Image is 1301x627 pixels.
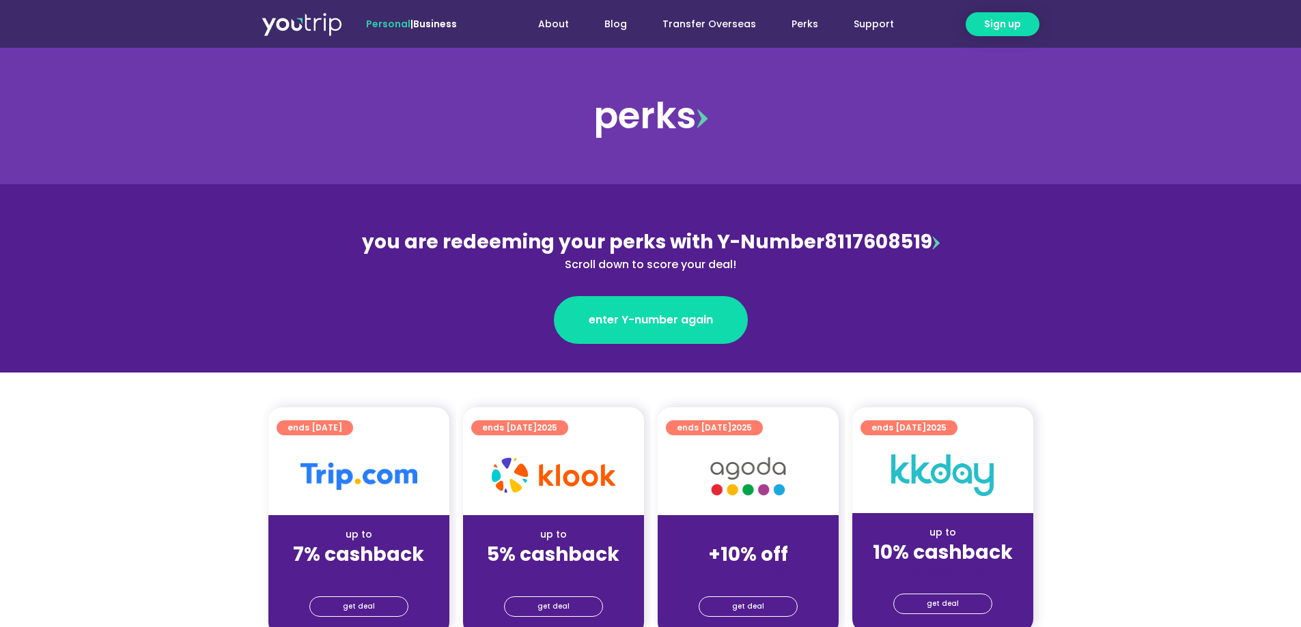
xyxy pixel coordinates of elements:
span: you are redeeming your perks with Y-Number [362,229,824,255]
div: (for stays only) [279,567,438,581]
div: up to [474,527,633,542]
a: ends [DATE] [277,420,353,435]
a: Blog [587,12,645,37]
div: up to [279,527,438,542]
a: get deal [699,596,798,617]
span: ends [DATE] [482,420,557,435]
a: Perks [774,12,836,37]
span: ends [DATE] [677,420,752,435]
div: (for stays only) [474,567,633,581]
a: ends [DATE]2025 [666,420,763,435]
a: About [520,12,587,37]
strong: 7% cashback [293,541,424,568]
span: Personal [366,17,410,31]
span: 2025 [537,422,557,433]
div: Scroll down to score your deal! [354,257,947,273]
div: 8117608519 [354,228,947,273]
strong: +10% off [708,541,788,568]
a: Transfer Overseas [645,12,774,37]
a: get deal [504,596,603,617]
span: Sign up [984,17,1021,31]
a: get deal [893,594,992,614]
span: ends [DATE] [288,420,342,435]
div: (for stays only) [863,565,1022,579]
div: (for stays only) [669,567,828,581]
a: ends [DATE]2025 [471,420,568,435]
a: enter Y-number again [554,296,748,344]
strong: 5% cashback [487,541,619,568]
span: up to [736,527,761,541]
a: Business [413,17,457,31]
span: get deal [537,597,570,616]
strong: 10% cashback [873,539,1013,566]
span: enter Y-number again [589,312,713,328]
span: | [366,17,457,31]
a: Support [836,12,912,37]
span: get deal [343,597,375,616]
a: ends [DATE]2025 [861,420,957,435]
div: up to [863,525,1022,540]
nav: Menu [494,12,912,37]
a: Sign up [966,12,1039,36]
a: get deal [309,596,408,617]
span: 2025 [926,422,947,433]
span: 2025 [731,422,752,433]
span: get deal [732,597,764,616]
span: get deal [927,594,959,613]
span: ends [DATE] [871,420,947,435]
